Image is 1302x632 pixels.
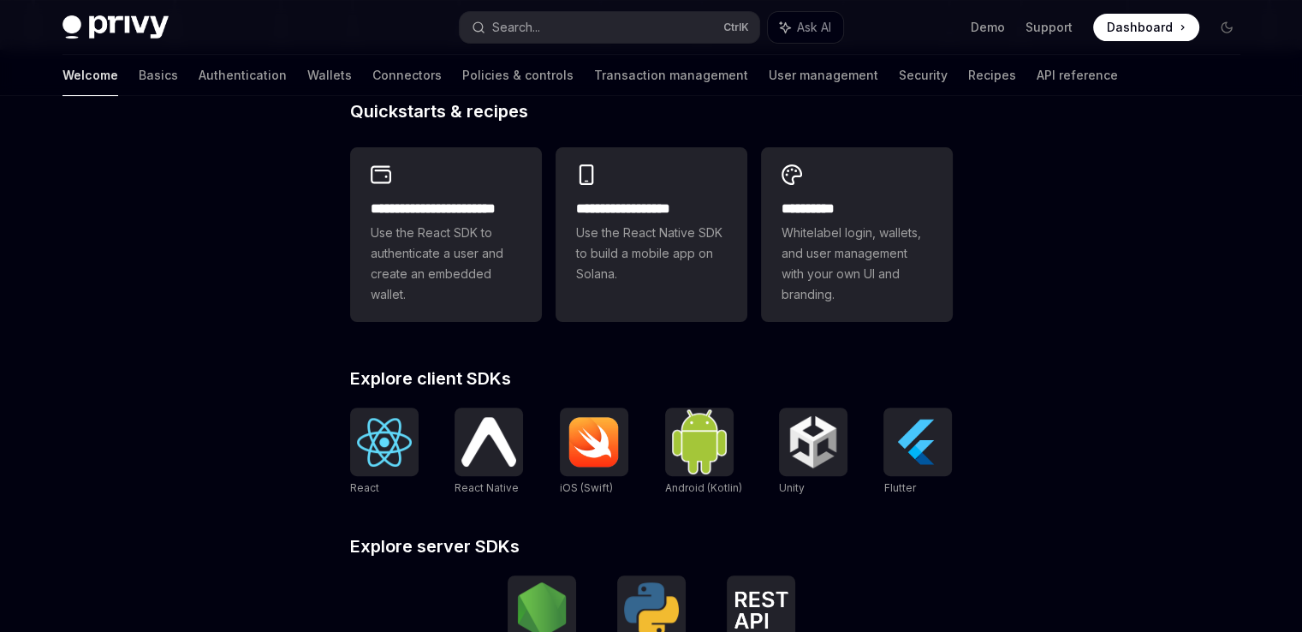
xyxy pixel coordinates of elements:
[734,591,788,629] img: REST API
[350,481,379,494] span: React
[723,21,749,34] span: Ctrl K
[462,55,574,96] a: Policies & controls
[1093,14,1199,41] a: Dashboard
[460,12,759,43] button: Search...CtrlK
[350,103,528,120] span: Quickstarts & recipes
[307,55,352,96] a: Wallets
[350,370,511,387] span: Explore client SDKs
[567,416,621,468] img: iOS (Swift)
[1026,19,1073,36] a: Support
[455,481,519,494] span: React Native
[350,408,419,497] a: ReactReact
[455,408,523,497] a: React NativeReact Native
[350,538,520,555] span: Explore server SDKs
[883,481,915,494] span: Flutter
[672,409,727,474] img: Android (Kotlin)
[665,481,742,494] span: Android (Kotlin)
[492,17,540,38] div: Search...
[761,147,953,322] a: **** *****Whitelabel login, wallets, and user management with your own UI and branding.
[782,223,932,305] span: Whitelabel login, wallets, and user management with your own UI and branding.
[1107,19,1173,36] span: Dashboard
[1213,14,1240,41] button: Toggle dark mode
[786,414,841,469] img: Unity
[594,55,748,96] a: Transaction management
[560,481,613,494] span: iOS (Swift)
[1037,55,1118,96] a: API reference
[779,408,847,497] a: UnityUnity
[357,418,412,467] img: React
[968,55,1016,96] a: Recipes
[769,55,878,96] a: User management
[556,147,747,322] a: **** **** **** ***Use the React Native SDK to build a mobile app on Solana.
[899,55,948,96] a: Security
[62,15,169,39] img: dark logo
[768,12,843,43] button: Ask AI
[883,408,952,497] a: FlutterFlutter
[779,481,805,494] span: Unity
[890,414,945,469] img: Flutter
[371,223,521,305] span: Use the React SDK to authenticate a user and create an embedded wallet.
[971,19,1005,36] a: Demo
[665,408,742,497] a: Android (Kotlin)Android (Kotlin)
[199,55,287,96] a: Authentication
[461,417,516,466] img: React Native
[797,19,831,36] span: Ask AI
[560,408,628,497] a: iOS (Swift)iOS (Swift)
[139,55,178,96] a: Basics
[372,55,442,96] a: Connectors
[62,55,118,96] a: Welcome
[576,223,727,284] span: Use the React Native SDK to build a mobile app on Solana.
